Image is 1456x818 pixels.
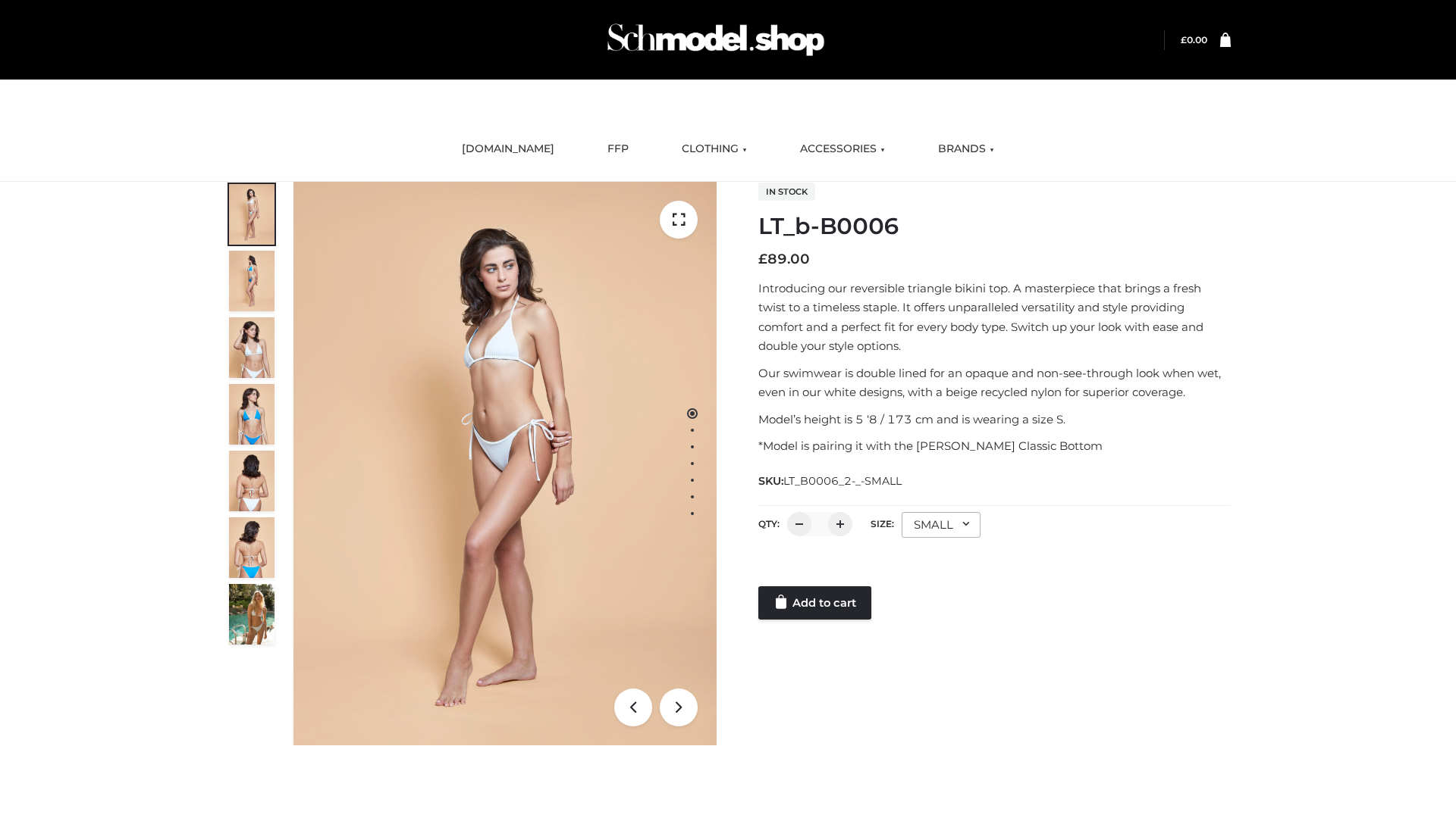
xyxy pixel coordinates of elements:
[229,584,275,645] img: Arieltop_CloudNine_AzureSky2.jpg
[229,251,275,311] img: ArielClassicBikiniTop_CloudNine_AzureSky_OW114ECO_2-scaled.jpg
[758,364,1231,402] p: Our swimwear is double lined for an opaque and non-see-through look when wet, even in our white d...
[927,133,1006,166] a: BRANDS
[758,518,780,529] label: QTY:
[229,451,275,511] img: ArielClassicBikiniTop_CloudNine_AzureSky_OW114ECO_7-scaled.jpg
[758,472,903,490] span: SKU:
[758,213,1231,240] h1: LT_b-B0006
[783,474,902,488] span: LT_B0006_2-_-SMALL
[758,251,767,267] span: £
[1181,34,1207,45] bdi: 0.00
[758,586,871,620] a: Add to cart
[902,512,981,538] div: SMALL
[229,184,275,245] img: ArielClassicBikiniTop_CloudNine_AzureSky_OW114ECO_1-scaled.jpg
[758,251,810,267] bdi: 89.00
[229,317,275,378] img: ArielClassicBikiniTop_CloudNine_AzureSky_OW114ECO_3-scaled.jpg
[758,279,1231,356] p: Introducing our reversible triangle bikini top. A masterpiece that brings a fresh twist to a time...
[450,133,566,166] a: [DOMAIN_NAME]
[1181,34,1207,45] a: £0.00
[871,518,894,529] label: Size:
[1181,34,1187,45] span: £
[670,133,758,166] a: CLOTHING
[293,182,717,745] img: ArielClassicBikiniTop_CloudNine_AzureSky_OW114ECO_1
[789,133,896,166] a: ACCESSORIES
[758,410,1231,429] p: Model’s height is 5 ‘8 / 173 cm and is wearing a size S.
[596,133,640,166] a: FFP
[758,436,1231,456] p: *Model is pairing it with the [PERSON_NAME] Classic Bottom
[602,10,830,70] img: Schmodel Admin 964
[229,384,275,445] img: ArielClassicBikiniTop_CloudNine_AzureSky_OW114ECO_4-scaled.jpg
[229,517,275,578] img: ArielClassicBikiniTop_CloudNine_AzureSky_OW114ECO_8-scaled.jpg
[758,183,815,201] span: In stock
